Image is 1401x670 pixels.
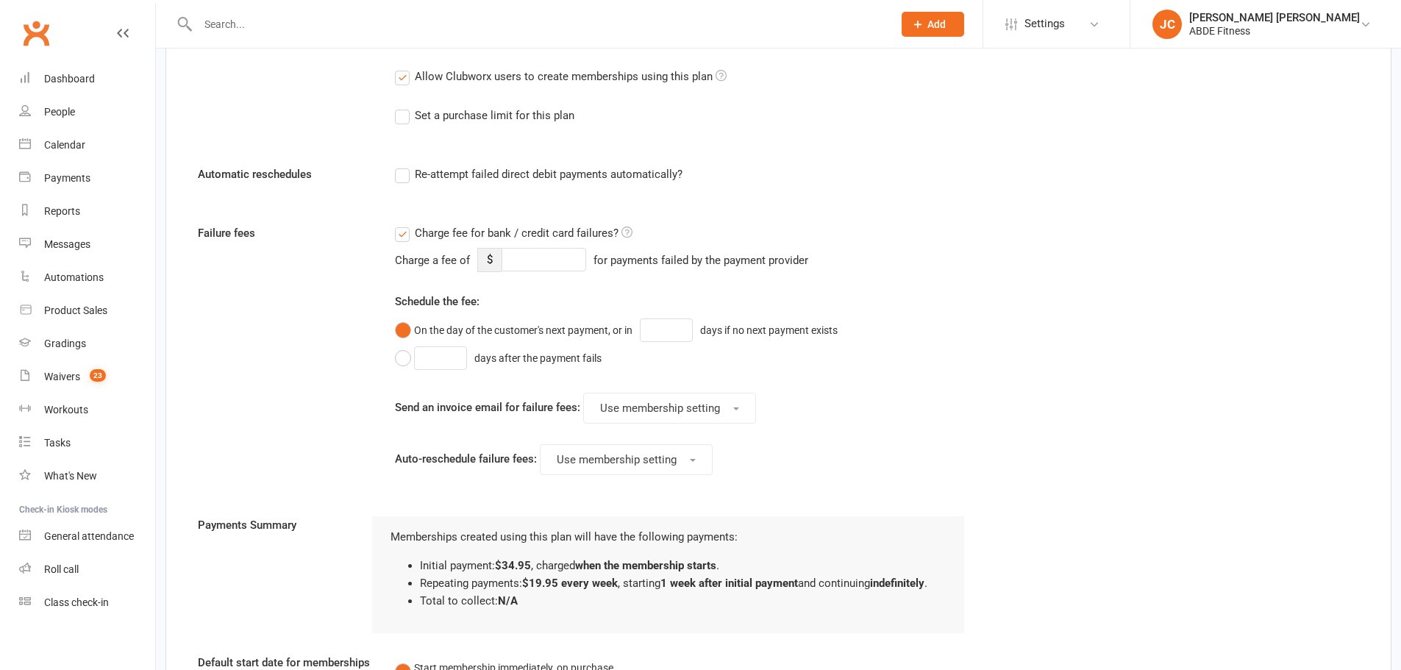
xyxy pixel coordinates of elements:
span: $ [477,248,502,272]
div: JC [1152,10,1182,39]
strong: N/A [498,594,518,607]
a: Tasks [19,427,155,460]
a: Clubworx [18,15,54,51]
a: Workouts [19,393,155,427]
div: Messages [44,238,90,250]
li: Total to collect: [420,592,946,610]
label: Failure fees [187,224,384,242]
div: Allow Clubworx users to create memberships using this plan [415,68,727,83]
a: Gradings [19,327,155,360]
label: Re-attempt failed direct debit payments automatically? [395,165,682,183]
div: Payments [44,172,90,184]
a: Class kiosk mode [19,586,155,619]
div: Roll call [44,563,79,575]
div: Reports [44,205,80,217]
label: Auto-reschedule failure fees: [395,450,537,468]
div: Tasks [44,437,71,449]
div: days if no next payment exists [700,322,838,338]
a: Product Sales [19,294,155,327]
div: for payments failed by the payment provider [593,252,808,269]
a: What's New [19,460,155,493]
strong: indefinitely [870,577,924,590]
div: Set a purchase limit for this plan [415,107,574,122]
div: Dashboard [44,73,95,85]
span: Use membership setting [600,402,720,415]
div: People [44,106,75,118]
label: Automatic reschedules [187,165,384,183]
label: Send an invoice email for failure fees: [395,399,580,416]
label: Schedule the fee: [395,293,480,310]
div: On the day of the customer's next payment, or in [414,322,632,338]
a: Roll call [19,553,155,586]
div: General attendance [44,530,134,542]
button: Use membership setting [583,393,756,424]
li: Repeating payments: , starting and continuing . [420,574,946,592]
div: Calendar [44,139,85,151]
div: days after the payment fails [474,350,602,366]
span: Add [927,18,946,30]
div: Memberships created using this plan will have the following payments: [391,528,946,610]
div: Workouts [44,404,88,416]
button: On the day of the customer's next payment, or indays if no next payment exists [395,316,845,344]
a: Dashboard [19,63,155,96]
a: Calendar [19,129,155,162]
div: Charge a fee of [395,252,470,269]
div: Waivers [44,371,80,382]
label: Payments Summary [187,516,384,534]
span: Charge fee for bank / credit card failures? [415,224,618,240]
div: Class check-in [44,596,109,608]
li: Initial payment: , charged . [420,557,946,574]
button: Add [902,12,964,37]
a: Payments [19,162,155,195]
div: Product Sales [44,304,107,316]
span: Use membership setting [557,453,677,466]
div: [PERSON_NAME] [PERSON_NAME] [1189,11,1360,24]
a: Automations [19,261,155,294]
div: ABDE Fitness [1189,24,1360,38]
strong: 1 week after initial payment [660,577,798,590]
a: People [19,96,155,129]
input: Search... [193,14,883,35]
strong: $34.95 [495,559,531,572]
a: General attendance kiosk mode [19,520,155,553]
strong: when the membership starts [575,559,716,572]
div: Automations [44,271,104,283]
span: 23 [90,369,106,382]
strong: every week [561,577,618,590]
button: Use membership setting [540,444,713,475]
a: Reports [19,195,155,228]
button: days after the payment fails [395,344,609,372]
a: Messages [19,228,155,261]
span: Settings [1024,7,1065,40]
strong: $19.95 [522,577,558,590]
a: Waivers 23 [19,360,155,393]
div: Gradings [44,338,86,349]
div: What's New [44,470,97,482]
